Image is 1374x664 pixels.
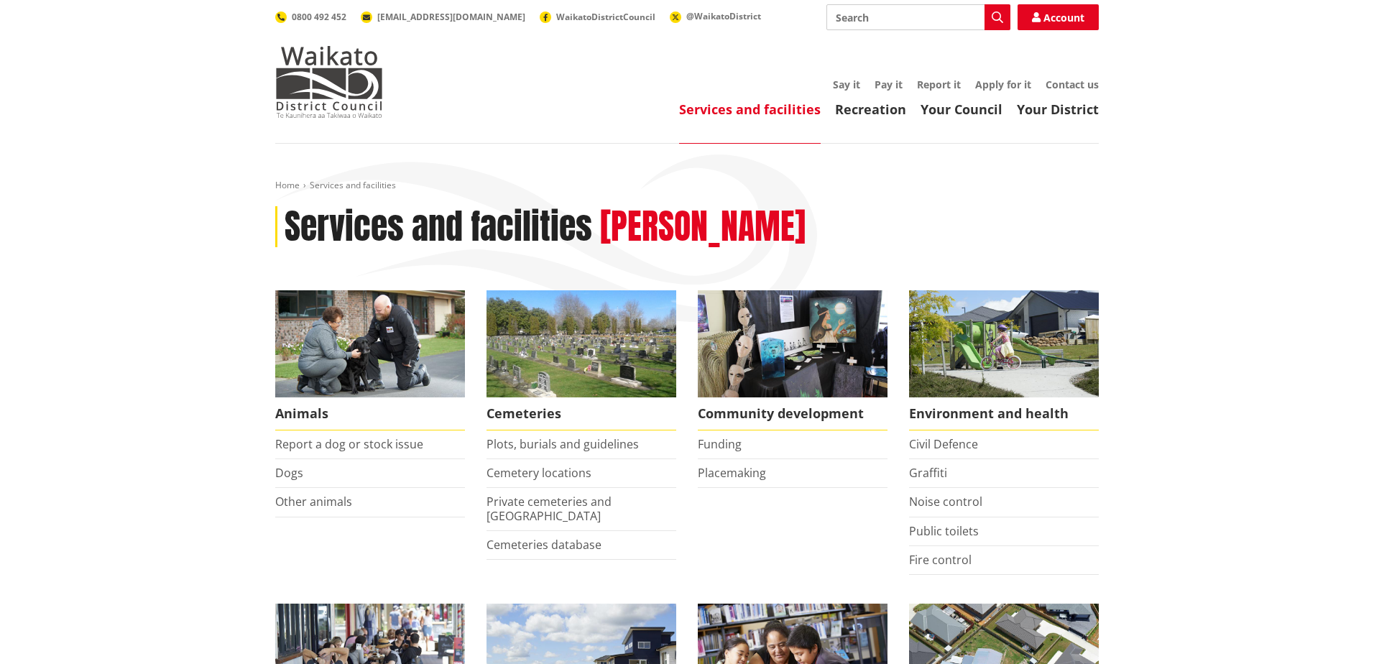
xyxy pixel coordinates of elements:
[909,397,1099,430] span: Environment and health
[909,552,972,568] a: Fire control
[921,101,1002,118] a: Your Council
[909,494,982,509] a: Noise control
[975,78,1031,91] a: Apply for it
[909,290,1099,397] img: New housing in Pokeno
[1018,4,1099,30] a: Account
[377,11,525,23] span: [EMAIL_ADDRESS][DOMAIN_NAME]
[826,4,1010,30] input: Search input
[670,10,761,22] a: @WaikatoDistrict
[487,290,676,430] a: Huntly Cemetery Cemeteries
[600,206,806,248] h2: [PERSON_NAME]
[487,537,601,553] a: Cemeteries database
[875,78,903,91] a: Pay it
[275,11,346,23] a: 0800 492 452
[1046,78,1099,91] a: Contact us
[275,436,423,452] a: Report a dog or stock issue
[275,180,1099,192] nav: breadcrumb
[487,436,639,452] a: Plots, burials and guidelines
[275,290,465,397] img: Animal Control
[275,290,465,430] a: Waikato District Council Animal Control team Animals
[1017,101,1099,118] a: Your District
[909,523,979,539] a: Public toilets
[361,11,525,23] a: [EMAIL_ADDRESS][DOMAIN_NAME]
[540,11,655,23] a: WaikatoDistrictCouncil
[275,179,300,191] a: Home
[292,11,346,23] span: 0800 492 452
[679,101,821,118] a: Services and facilities
[275,465,303,481] a: Dogs
[556,11,655,23] span: WaikatoDistrictCouncil
[835,101,906,118] a: Recreation
[698,465,766,481] a: Placemaking
[686,10,761,22] span: @WaikatoDistrict
[275,494,352,509] a: Other animals
[275,397,465,430] span: Animals
[833,78,860,91] a: Say it
[698,290,887,430] a: Matariki Travelling Suitcase Art Exhibition Community development
[698,397,887,430] span: Community development
[917,78,961,91] a: Report it
[275,46,383,118] img: Waikato District Council - Te Kaunihera aa Takiwaa o Waikato
[909,465,947,481] a: Graffiti
[698,436,742,452] a: Funding
[310,179,396,191] span: Services and facilities
[909,290,1099,430] a: New housing in Pokeno Environment and health
[487,290,676,397] img: Huntly Cemetery
[285,206,592,248] h1: Services and facilities
[487,494,612,523] a: Private cemeteries and [GEOGRAPHIC_DATA]
[487,397,676,430] span: Cemeteries
[698,290,887,397] img: Matariki Travelling Suitcase Art Exhibition
[487,465,591,481] a: Cemetery locations
[909,436,978,452] a: Civil Defence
